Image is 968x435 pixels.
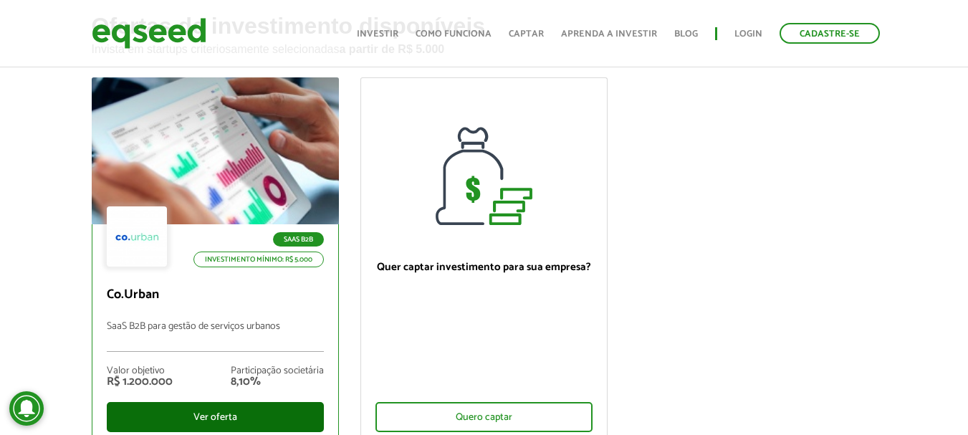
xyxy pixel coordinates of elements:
p: Co.Urban [107,287,324,303]
div: Participação societária [231,366,324,376]
a: Aprenda a investir [561,29,657,39]
a: Login [734,29,762,39]
div: Quero captar [375,402,593,432]
a: Blog [674,29,698,39]
div: R$ 1.200.000 [107,376,173,388]
div: Ver oferta [107,402,324,432]
a: Captar [509,29,544,39]
p: Investimento mínimo: R$ 5.000 [193,252,324,267]
div: Valor objetivo [107,366,173,376]
img: EqSeed [92,14,206,52]
p: SaaS B2B para gestão de serviços urbanos [107,321,324,352]
p: Quer captar investimento para sua empresa? [375,261,593,274]
a: Como funciona [416,29,492,39]
p: SaaS B2B [273,232,324,247]
a: Cadastre-se [780,23,880,44]
a: Investir [357,29,398,39]
div: 8,10% [231,376,324,388]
